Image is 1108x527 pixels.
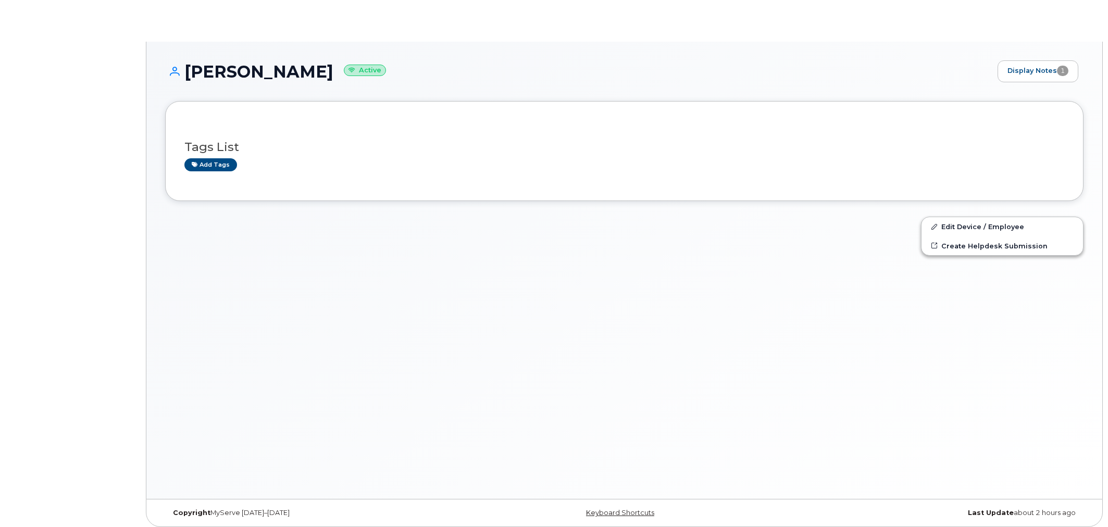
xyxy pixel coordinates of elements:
h1: [PERSON_NAME] [165,62,992,81]
span: 1 [1057,66,1068,76]
a: Create Helpdesk Submission [922,236,1083,255]
div: MyServe [DATE]–[DATE] [165,509,471,517]
a: Keyboard Shortcuts [586,509,654,517]
strong: Copyright [173,509,210,517]
div: about 2 hours ago [777,509,1084,517]
small: Active [344,65,386,77]
a: Display Notes1 [998,60,1078,82]
a: Edit Device / Employee [922,217,1083,236]
h3: Tags List [184,141,1064,154]
strong: Last Update [968,509,1014,517]
a: Add tags [184,158,237,171]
